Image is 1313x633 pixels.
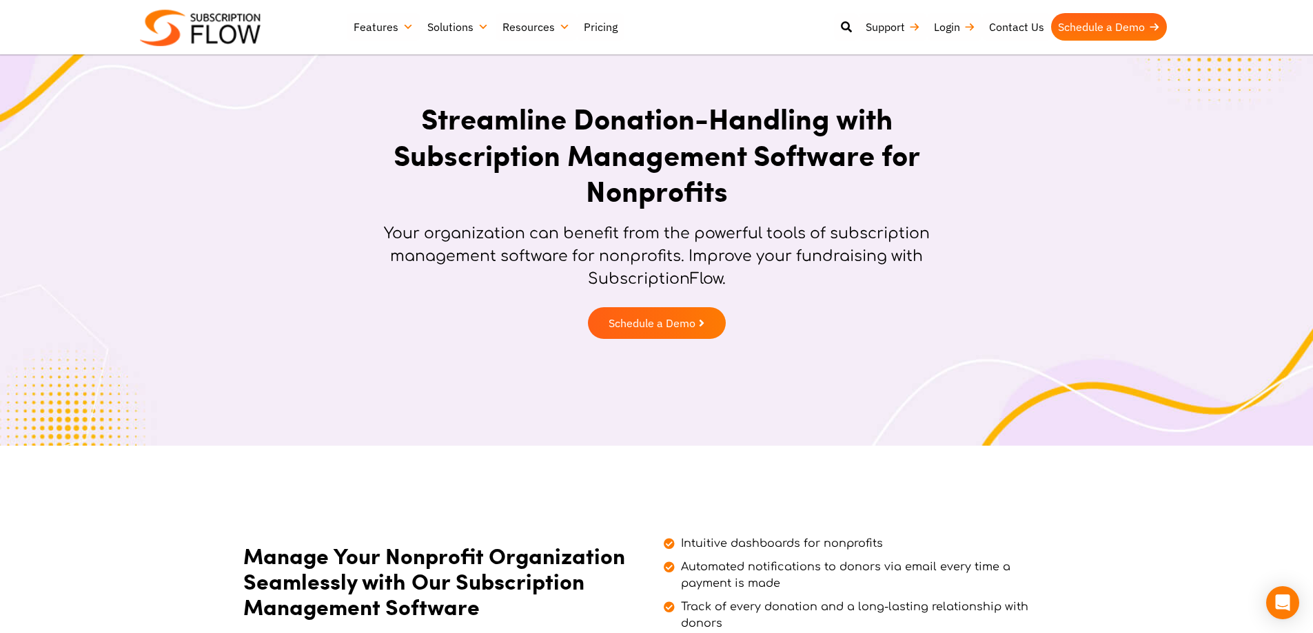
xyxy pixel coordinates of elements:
a: Schedule a Demo [588,307,726,339]
a: Pricing [577,13,624,41]
h2: Manage Your Nonprofit Organization Seamlessly with Our Subscription Management Software [243,543,629,619]
img: Subscriptionflow [140,10,261,46]
span: Track of every donation and a long-lasting relationship with donors [678,599,1063,632]
a: Solutions [420,13,496,41]
div: Open Intercom Messenger [1266,586,1299,619]
span: Intuitive dashboards for nonprofits [678,535,883,552]
span: Automated notifications to donors via email every time a payment is made [678,559,1063,592]
p: Your organization can benefit from the powerful tools of subscription management software for non... [371,222,943,291]
a: Schedule a Demo [1051,13,1167,41]
a: Support [859,13,927,41]
a: Features [347,13,420,41]
span: Schedule a Demo [609,318,695,329]
h1: Streamline Donation-Handling with Subscription Management Software for Nonprofits [371,100,943,209]
a: Login [927,13,982,41]
a: Resources [496,13,577,41]
a: Contact Us [982,13,1051,41]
